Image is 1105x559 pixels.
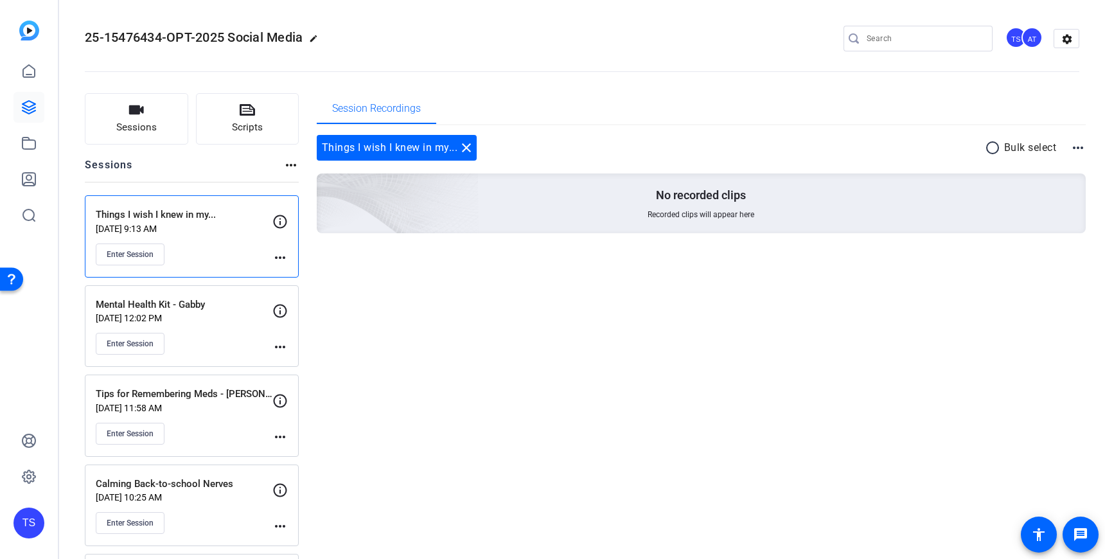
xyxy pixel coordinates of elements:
[196,93,299,145] button: Scripts
[96,423,164,445] button: Enter Session
[96,208,272,222] p: Things I wish I knew in my...
[96,313,272,323] p: [DATE] 12:02 PM
[1005,27,1027,48] div: TS
[985,140,1004,155] mat-icon: radio_button_unchecked
[1054,30,1080,49] mat-icon: settings
[1073,527,1088,542] mat-icon: message
[1021,27,1044,49] ngx-avatar: Abraham Turcotte
[116,120,157,135] span: Sessions
[96,244,164,265] button: Enter Session
[13,508,44,538] div: TS
[96,333,164,355] button: Enter Session
[1005,27,1028,49] ngx-avatar: Tilt Studios
[459,140,474,155] mat-icon: close
[85,157,133,182] h2: Sessions
[867,31,982,46] input: Search
[272,429,288,445] mat-icon: more_horiz
[1031,527,1047,542] mat-icon: accessibility
[317,135,477,161] div: Things I wish I knew in my...
[96,297,272,312] p: Mental Health Kit - Gabby
[85,93,188,145] button: Sessions
[332,103,421,114] span: Session Recordings
[1070,140,1086,155] mat-icon: more_horiz
[648,209,754,220] span: Recorded clips will appear here
[1021,27,1043,48] div: AT
[107,429,154,439] span: Enter Session
[96,224,272,234] p: [DATE] 9:13 AM
[96,492,272,502] p: [DATE] 10:25 AM
[96,477,272,492] p: Calming Back-to-school Nerves
[107,339,154,349] span: Enter Session
[173,46,479,325] img: embarkstudio-empty-session.png
[656,188,746,203] p: No recorded clips
[232,120,263,135] span: Scripts
[283,157,299,173] mat-icon: more_horiz
[272,519,288,534] mat-icon: more_horiz
[272,250,288,265] mat-icon: more_horiz
[85,30,303,45] span: 25-15476434-OPT-2025 Social Media
[107,518,154,528] span: Enter Session
[96,387,272,402] p: Tips for Remembering Meds - [PERSON_NAME]
[19,21,39,40] img: blue-gradient.svg
[309,34,324,49] mat-icon: edit
[96,512,164,534] button: Enter Session
[272,339,288,355] mat-icon: more_horiz
[96,403,272,413] p: [DATE] 11:58 AM
[107,249,154,260] span: Enter Session
[1004,140,1057,155] p: Bulk select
